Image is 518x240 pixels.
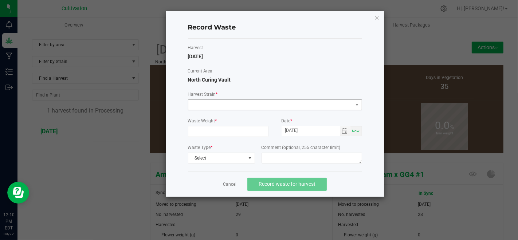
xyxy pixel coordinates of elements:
label: Date [282,118,362,124]
input: Date [282,126,340,135]
span: Now [352,129,360,133]
label: Current Area [188,68,362,74]
span: Record waste for harvest [259,181,315,187]
h4: Record Waste [188,23,362,32]
label: Waste Type [188,144,255,151]
span: Toggle calendar [340,126,350,136]
span: Select [188,153,246,163]
span: North Curing Vault [188,77,231,83]
span: [DATE] [188,54,203,59]
label: Waste Weight [188,118,268,124]
button: Record waste for harvest [247,178,327,191]
label: Comment (optional, 255 character limit) [262,144,362,151]
iframe: Resource center [7,182,29,204]
a: Cancel [223,181,236,188]
label: Harvest [188,44,362,51]
label: Harvest Strain [188,91,362,98]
